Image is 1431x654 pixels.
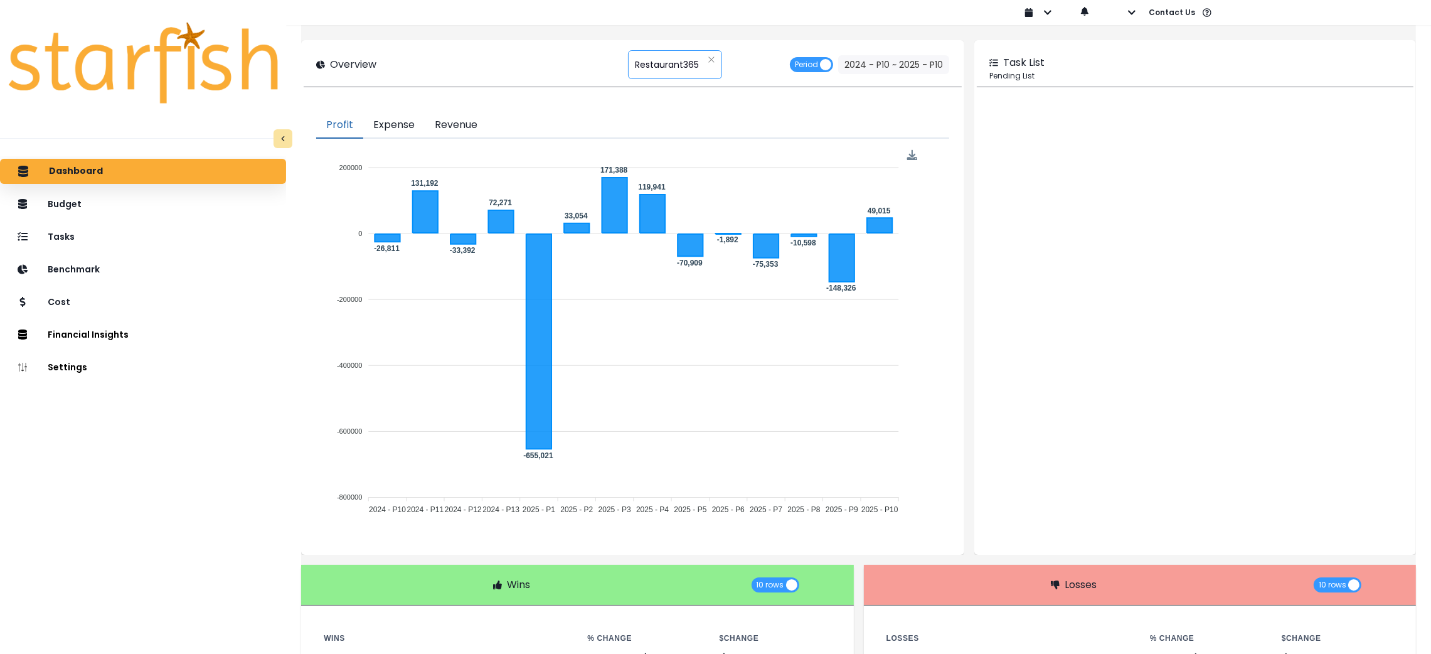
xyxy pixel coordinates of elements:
[598,506,631,515] tspan: 2025 - P3
[838,55,949,74] button: 2024 - P10 ~ 2025 - P10
[48,297,70,308] p: Cost
[788,506,821,515] tspan: 2025 - P8
[358,230,362,237] tspan: 0
[445,506,482,515] tspan: 2024 - P12
[337,362,362,369] tspan: -400000
[407,506,444,515] tspan: 2024 - P11
[49,166,103,177] p: Dashboard
[48,264,100,275] p: Benchmark
[861,506,898,515] tspan: 2025 - P10
[425,112,487,139] button: Revenue
[907,150,918,161] div: Menu
[708,53,715,66] button: Clear
[1003,55,1045,70] p: Task List
[314,631,577,646] th: Wins
[795,57,818,72] span: Period
[337,427,362,435] tspan: -600000
[48,232,75,242] p: Tasks
[482,506,519,515] tspan: 2024 - P13
[363,112,425,139] button: Expense
[316,112,363,139] button: Profit
[750,506,782,515] tspan: 2025 - P7
[712,506,745,515] tspan: 2025 - P6
[826,506,858,515] tspan: 2025 - P9
[1319,577,1346,592] span: 10 rows
[1065,577,1097,592] p: Losses
[339,164,363,171] tspan: 200000
[708,56,715,63] svg: close
[1272,631,1403,646] th: $ Change
[710,631,841,646] th: $ Change
[523,506,555,515] tspan: 2025 - P1
[907,150,918,161] img: Download Profit
[561,506,593,515] tspan: 2025 - P2
[337,493,362,501] tspan: -800000
[507,577,530,592] p: Wins
[635,51,699,78] span: Restaurant365
[636,506,669,515] tspan: 2025 - P4
[989,70,1401,82] p: Pending List
[337,296,362,303] tspan: -200000
[757,577,784,592] span: 10 rows
[674,506,707,515] tspan: 2025 - P5
[876,631,1140,646] th: Losses
[48,199,82,210] p: Budget
[577,631,709,646] th: % Change
[330,57,376,72] p: Overview
[1140,631,1272,646] th: % Change
[369,506,406,515] tspan: 2024 - P10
